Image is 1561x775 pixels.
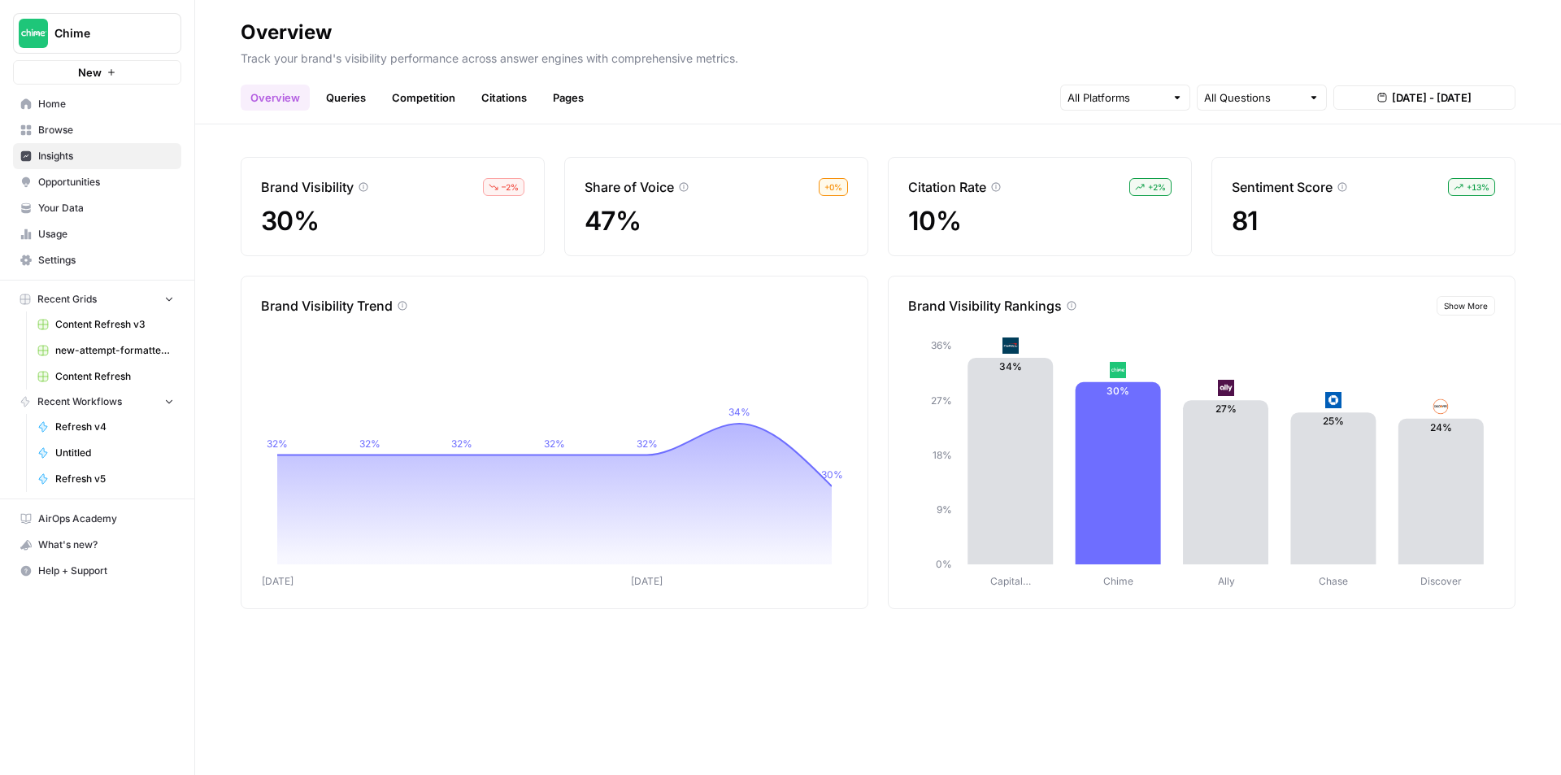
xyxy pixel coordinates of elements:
[13,143,181,169] a: Insights
[451,438,472,450] tspan: 32%
[931,394,952,407] tspan: 27%
[13,287,181,311] button: Recent Grids
[13,247,181,273] a: Settings
[1103,575,1133,587] tspan: Chime
[55,343,174,358] span: new-attempt-formatted.csv
[13,169,181,195] a: Opportunities
[241,20,332,46] div: Overview
[821,468,843,481] tspan: 30%
[1218,380,1234,396] img: 6kpiqdjyeze6p7sw4gv76b3s6kbq
[241,85,310,111] a: Overview
[38,512,174,526] span: AirOps Academy
[1218,575,1235,587] tspan: Ally
[13,506,181,532] a: AirOps Academy
[13,91,181,117] a: Home
[472,85,537,111] a: Citations
[38,201,174,216] span: Your Data
[936,558,952,570] tspan: 0%
[261,296,393,316] p: Brand Visibility Trend
[1430,421,1452,433] text: 24%
[38,227,174,242] span: Usage
[38,97,174,111] span: Home
[55,446,174,460] span: Untitled
[1319,575,1348,587] tspan: Chase
[824,181,842,194] span: + 0 %
[1232,177,1333,197] p: Sentiment Score
[382,85,465,111] a: Competition
[13,13,181,54] button: Workspace: Chime
[1325,392,1341,408] img: coj8e531q0s3ia02g5lp8nelrgng
[585,177,674,197] p: Share of Voice
[1420,575,1462,587] tspan: Discover
[261,205,319,237] span: 30%
[1148,181,1166,194] span: + 2 %
[1110,362,1126,378] img: mhv33baw7plipcpp00rsngv1nu95
[316,85,376,111] a: Queries
[544,438,565,450] tspan: 32%
[1215,403,1237,415] text: 27%
[1433,398,1449,415] img: bqgl29juvk0uu3qq1uv3evh0wlvg
[13,60,181,85] button: New
[55,317,174,332] span: Content Refresh v3
[1107,385,1129,397] text: 30%
[359,438,380,450] tspan: 32%
[267,438,288,450] tspan: 32%
[1002,337,1019,354] img: 055fm6kq8b5qbl7l3b1dn18gw8jg
[38,175,174,189] span: Opportunities
[543,85,594,111] a: Pages
[908,296,1062,316] p: Brand Visibility Rankings
[933,449,952,461] tspan: 18%
[55,420,174,434] span: Refresh v4
[13,117,181,143] a: Browse
[38,149,174,163] span: Insights
[502,181,519,194] span: – 2 %
[54,25,153,41] span: Chime
[19,19,48,48] img: Chime Logo
[585,205,641,237] span: 47%
[30,364,181,390] a: Content Refresh
[1444,299,1488,312] span: Show More
[37,292,97,307] span: Recent Grids
[13,221,181,247] a: Usage
[637,438,658,450] tspan: 32%
[631,575,663,587] tspan: [DATE]
[38,253,174,268] span: Settings
[30,414,181,440] a: Refresh v4
[55,369,174,384] span: Content Refresh
[241,46,1515,67] p: Track your brand's visibility performance across answer engines with comprehensive metrics.
[931,339,952,351] tspan: 36%
[37,394,122,409] span: Recent Workflows
[30,311,181,337] a: Content Refresh v3
[38,564,174,578] span: Help + Support
[261,177,354,197] p: Brand Visibility
[13,195,181,221] a: Your Data
[1204,89,1302,106] input: All Questions
[30,337,181,364] a: new-attempt-formatted.csv
[13,390,181,414] button: Recent Workflows
[1232,205,1259,237] span: 81
[30,466,181,492] a: Refresh v5
[1323,415,1344,427] text: 25%
[13,532,181,558] button: What's new?
[1437,296,1495,316] button: Show More
[1467,181,1489,194] span: + 13 %
[55,472,174,486] span: Refresh v5
[1392,89,1472,106] span: [DATE] - [DATE]
[78,64,102,81] span: New
[999,360,1022,372] text: 34%
[14,533,180,557] div: What's new?
[1333,85,1515,110] button: [DATE] - [DATE]
[262,575,294,587] tspan: [DATE]
[990,575,1031,587] tspan: Capital…
[937,503,952,516] tspan: 9%
[1067,89,1165,106] input: All Platforms
[728,406,750,418] tspan: 34%
[908,177,986,197] p: Citation Rate
[908,205,961,237] span: 10%
[38,123,174,137] span: Browse
[13,558,181,584] button: Help + Support
[30,440,181,466] a: Untitled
